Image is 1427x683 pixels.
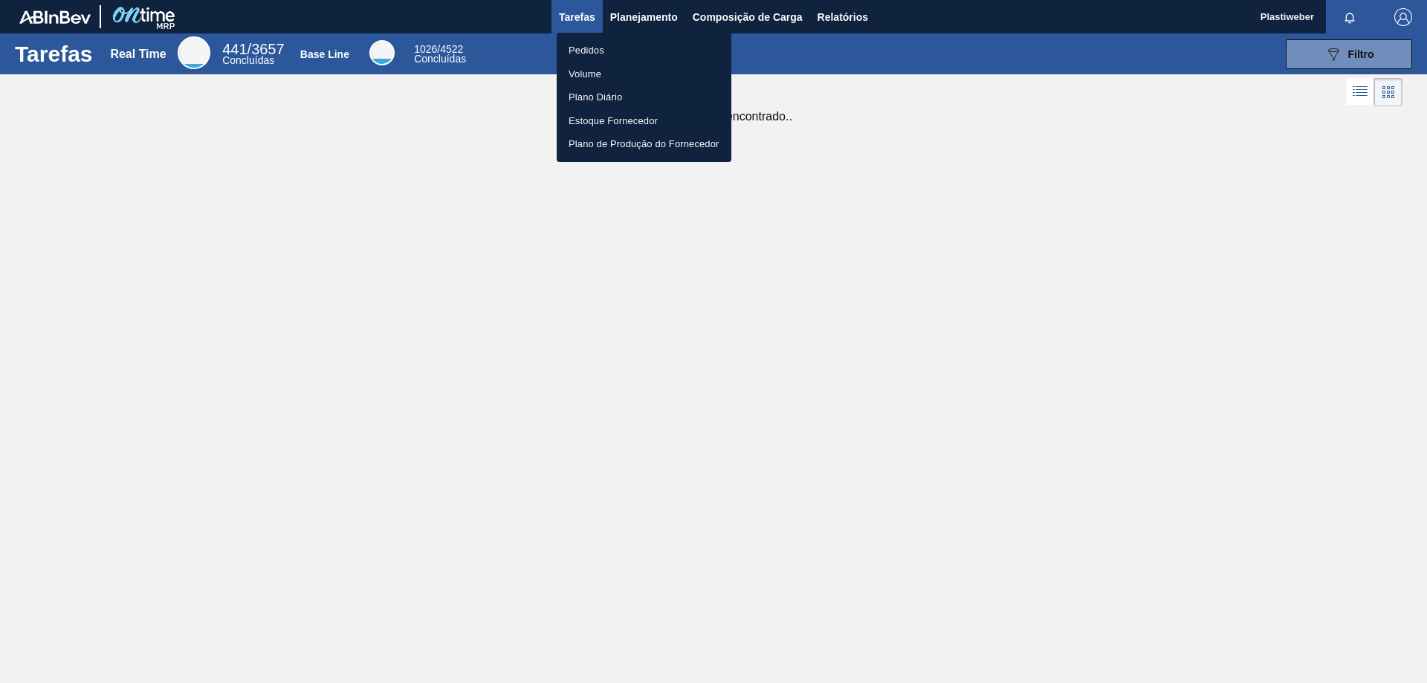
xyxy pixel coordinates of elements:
a: Plano Diário [557,85,731,109]
a: Volume [557,62,731,86]
a: Plano de Produção do Fornecedor [557,132,731,156]
a: Pedidos [557,39,731,62]
a: Estoque Fornecedor [557,109,731,133]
